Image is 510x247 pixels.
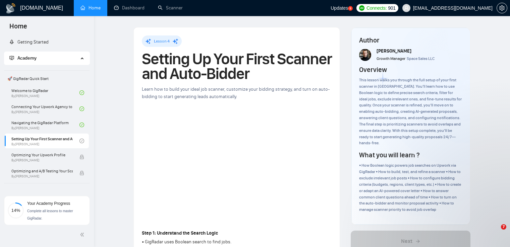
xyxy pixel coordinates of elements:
[359,35,462,45] h4: Author
[359,65,387,74] h4: Overview
[9,56,14,60] span: fund-projection-screen
[11,85,79,100] a: Welcome to GigRadarBy[PERSON_NAME]
[366,4,387,12] span: Connects:
[359,49,371,61] img: vlad-t.jpg
[359,77,462,146] div: This lesson walks you through the full setup of your first scanner in [GEOGRAPHIC_DATA]. You’ll l...
[142,86,330,99] span: Learn how to build your ideal job scanner, customize your bidding strategy, and turn on auto-bidd...
[27,201,70,206] span: Your Academy Progress
[4,21,33,35] span: Home
[377,56,405,61] span: Growth Manager
[331,5,348,11] span: Updates
[142,230,218,236] strong: Step 1: Understand the Search Logic
[348,6,353,11] a: 5
[5,3,16,14] img: logo
[388,4,395,12] span: 901
[359,162,462,213] div: • How Boolean logic powers job searches on Upwork via GigRadar • How to build, test, and refine a...
[11,117,79,132] a: Navigating the GigRadar PlatformBy[PERSON_NAME]
[359,150,419,160] h4: What you will learn ?
[4,35,90,49] li: Getting Started
[350,7,351,10] text: 5
[79,90,84,95] span: check-circle
[5,72,89,85] span: 🚀 GigRadar Quick Start
[5,185,89,198] span: 👑 Agency Success with GigRadar
[487,224,503,240] iframe: Intercom live chat
[11,152,73,158] span: Optimizing Your Upwork Profile
[501,224,506,230] span: 7
[79,122,84,127] span: check-circle
[17,55,37,61] span: Academy
[142,52,332,81] h1: Setting Up Your First Scanner and Auto-Bidder
[407,56,435,61] span: Space Sales LLC
[11,174,73,178] span: By [PERSON_NAME]
[158,5,183,11] a: searchScanner
[79,155,84,159] span: lock
[497,5,507,11] a: setting
[114,5,145,11] a: dashboardDashboard
[27,209,73,220] span: Complete all lessons to master GigRadar.
[9,55,37,61] span: Academy
[79,171,84,175] span: lock
[142,238,332,246] p: • GigRadar uses Boolean search to find jobs.
[11,168,73,174] span: Optimizing and A/B Testing Your Scanner for Better Results
[154,39,170,44] span: Lesson 4
[11,134,79,148] a: Setting Up Your First Scanner and Auto-BidderBy[PERSON_NAME]
[359,5,364,11] img: upwork-logo.png
[9,39,49,45] a: rocketGetting Started
[8,208,24,213] span: 14%
[497,5,507,11] span: setting
[79,139,84,143] span: check-circle
[11,101,79,116] a: Connecting Your Upwork Agency to GigRadarBy[PERSON_NAME]
[404,6,409,10] span: user
[497,3,507,13] button: setting
[377,48,411,54] span: [PERSON_NAME]
[401,237,412,245] span: Next
[80,231,87,238] span: double-left
[80,5,101,11] a: homeHome
[11,158,73,162] span: By [PERSON_NAME]
[79,106,84,111] span: check-circle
